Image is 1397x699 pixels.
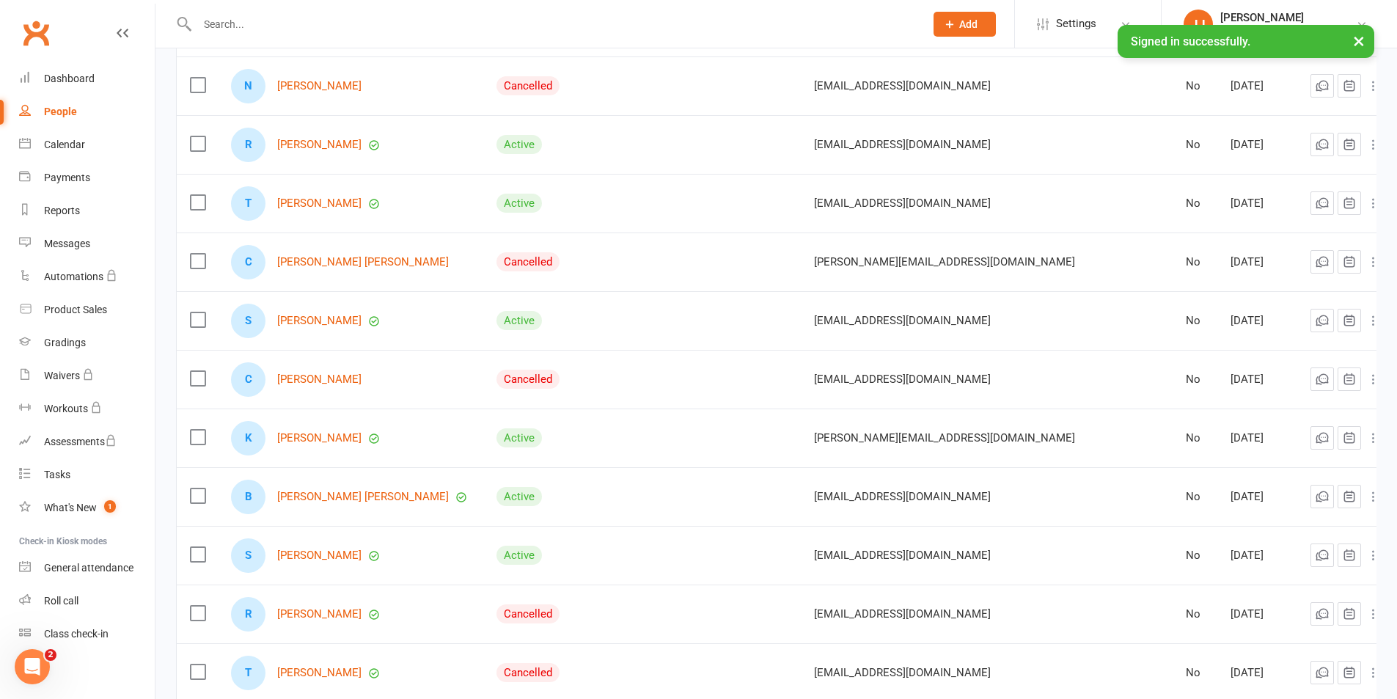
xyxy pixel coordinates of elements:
[496,194,542,213] div: Active
[277,256,449,268] a: [PERSON_NAME] [PERSON_NAME]
[496,487,542,506] div: Active
[104,500,116,513] span: 1
[1231,373,1284,386] div: [DATE]
[19,62,155,95] a: Dashboard
[1186,667,1204,679] div: No
[19,552,155,585] a: General attendance kiosk mode
[19,227,155,260] a: Messages
[1186,608,1204,621] div: No
[44,106,77,117] div: People
[814,189,991,217] span: [EMAIL_ADDRESS][DOMAIN_NAME]
[814,424,1075,452] span: [PERSON_NAME][EMAIL_ADDRESS][DOMAIN_NAME]
[277,549,362,562] a: [PERSON_NAME]
[814,365,991,393] span: [EMAIL_ADDRESS][DOMAIN_NAME]
[44,238,90,249] div: Messages
[1231,549,1284,562] div: [DATE]
[814,307,991,334] span: [EMAIL_ADDRESS][DOMAIN_NAME]
[277,197,362,210] a: [PERSON_NAME]
[44,304,107,315] div: Product Sales
[19,491,155,524] a: What's New1
[496,311,542,330] div: Active
[19,161,155,194] a: Payments
[1186,139,1204,151] div: No
[934,12,996,37] button: Add
[44,172,90,183] div: Payments
[1231,432,1284,444] div: [DATE]
[44,469,70,480] div: Tasks
[44,562,133,574] div: General attendance
[277,608,362,621] a: [PERSON_NAME]
[277,432,362,444] a: [PERSON_NAME]
[231,597,265,632] div: Rayan
[19,425,155,458] a: Assessments
[231,186,265,221] div: Tyrohn
[44,403,88,414] div: Workouts
[231,304,265,338] div: Sebastian
[277,315,362,327] a: [PERSON_NAME]
[277,667,362,679] a: [PERSON_NAME]
[277,80,362,92] a: [PERSON_NAME]
[496,428,542,447] div: Active
[1131,34,1250,48] span: Signed in successfully.
[496,135,542,154] div: Active
[19,585,155,618] a: Roll call
[18,15,54,51] a: Clubworx
[814,600,991,628] span: [EMAIL_ADDRESS][DOMAIN_NAME]
[19,260,155,293] a: Automations
[1186,256,1204,268] div: No
[231,362,265,397] div: Connor
[19,326,155,359] a: Gradings
[959,18,978,30] span: Add
[44,73,95,84] div: Dashboard
[814,541,991,569] span: [EMAIL_ADDRESS][DOMAIN_NAME]
[193,14,914,34] input: Search...
[1231,197,1284,210] div: [DATE]
[496,76,560,95] div: Cancelled
[1184,10,1213,39] div: JJ
[44,436,117,447] div: Assessments
[1231,667,1284,679] div: [DATE]
[19,95,155,128] a: People
[19,359,155,392] a: Waivers
[19,194,155,227] a: Reports
[1186,315,1204,327] div: No
[231,656,265,690] div: Toby
[231,245,265,279] div: Connor
[44,502,97,513] div: What's New
[814,72,991,100] span: [EMAIL_ADDRESS][DOMAIN_NAME]
[19,458,155,491] a: Tasks
[19,392,155,425] a: Workouts
[496,604,560,623] div: Cancelled
[1231,608,1284,621] div: [DATE]
[496,370,560,389] div: Cancelled
[231,128,265,162] div: Ryder
[277,491,449,503] a: [PERSON_NAME] [PERSON_NAME]
[1056,7,1096,40] span: Settings
[231,480,265,514] div: Beckham
[15,649,50,684] iframe: Intercom live chat
[44,628,109,640] div: Class check-in
[1186,80,1204,92] div: No
[496,663,560,682] div: Cancelled
[1186,373,1204,386] div: No
[44,271,103,282] div: Automations
[277,373,362,386] a: [PERSON_NAME]
[814,248,1075,276] span: [PERSON_NAME][EMAIL_ADDRESS][DOMAIN_NAME]
[496,252,560,271] div: Cancelled
[496,546,542,565] div: Active
[44,205,80,216] div: Reports
[1231,139,1284,151] div: [DATE]
[1231,256,1284,268] div: [DATE]
[19,618,155,651] a: Class kiosk mode
[814,131,991,158] span: [EMAIL_ADDRESS][DOMAIN_NAME]
[1220,24,1356,37] div: [PERSON_NAME] Boxing Gym
[1231,491,1284,503] div: [DATE]
[45,649,56,661] span: 2
[1186,491,1204,503] div: No
[277,139,362,151] a: [PERSON_NAME]
[231,69,265,103] div: Nate
[1346,25,1372,56] button: ×
[1220,11,1356,24] div: [PERSON_NAME]
[1231,315,1284,327] div: [DATE]
[44,139,85,150] div: Calendar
